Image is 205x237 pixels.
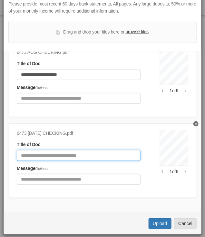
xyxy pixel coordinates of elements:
[160,168,188,175] div: 1 of 6
[160,87,188,94] div: 1 of 6
[17,84,48,91] label: Message
[174,218,197,229] button: Cancel
[35,86,48,90] span: Optional
[17,49,141,56] div: 6473 AUG CHECKING.pdf
[56,28,149,36] div: Drag and drop your files here or
[17,150,141,161] input: Document Title
[126,28,149,35] label: browse files
[17,165,48,172] label: Message
[17,130,141,137] div: 6473 [DATE] CHECKING.pdf
[17,93,141,104] input: Include any comments on this document
[17,60,40,67] label: Title of Doc
[193,121,199,126] button: Delete undefined
[149,218,171,229] button: Upload
[17,174,141,185] input: Include any comments on this document
[17,69,141,80] input: Document Title
[17,141,40,148] label: Title of Doc
[8,1,197,15] div: Please provide most recent 60 days bank statements, All pages. Any large deposits, 50% or more of...
[35,167,48,171] span: Optional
